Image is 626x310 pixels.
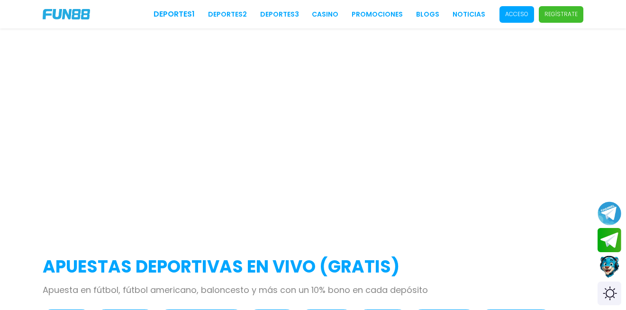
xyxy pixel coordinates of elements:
[154,9,195,20] a: Deportes1
[453,9,485,19] a: NOTICIAS
[43,9,90,19] img: Company Logo
[598,201,621,226] button: Join telegram channel
[43,283,583,296] p: Apuesta en fútbol, fútbol americano, baloncesto y más con un 10% bono en cada depósito
[352,9,403,19] a: Promociones
[544,10,578,18] p: Regístrate
[260,9,299,19] a: Deportes3
[598,255,621,279] button: Contact customer service
[416,9,439,19] a: BLOGS
[598,282,621,305] div: Switch theme
[208,9,247,19] a: Deportes2
[312,9,338,19] a: CASINO
[43,254,583,280] h2: APUESTAS DEPORTIVAS EN VIVO (gratis)
[505,10,528,18] p: Acceso
[598,228,621,253] button: Join telegram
